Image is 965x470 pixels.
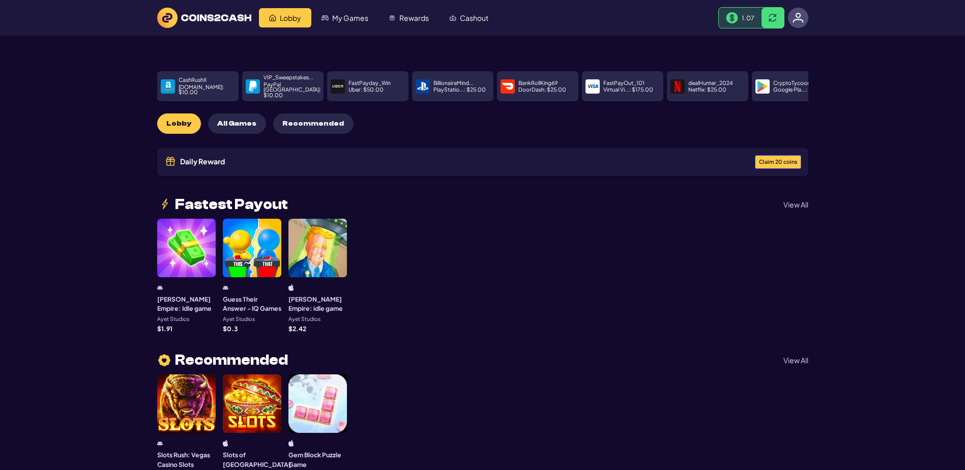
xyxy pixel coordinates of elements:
img: ios [223,440,228,447]
button: Claim 20 coins [755,155,801,169]
img: Gift icon [164,155,177,167]
p: BillionaireMind... [433,80,474,86]
a: Rewards [378,8,439,27]
h3: Slots of [GEOGRAPHIC_DATA] [223,450,291,469]
img: Rewards [389,14,396,21]
img: android [223,284,228,291]
img: ios [288,284,294,291]
img: logo text [157,8,251,28]
p: Ayet Studios [288,316,320,322]
img: payment icon [757,81,768,92]
p: Ayet Studios [223,316,255,322]
p: VIP_Sweepstakes... [264,75,313,80]
span: Lobby [280,14,301,21]
img: logo [793,12,804,23]
span: Claim 20 coins [759,159,797,165]
h3: Gem Block Puzzle Game [288,450,347,469]
p: Google Pla... : $ 50.00 [773,87,829,93]
button: Lobby [157,113,201,134]
button: All Games [208,113,266,134]
img: payment icon [672,81,683,92]
img: payment icon [417,81,428,92]
span: Recommended [175,353,288,367]
p: Uber : $ 50.00 [348,87,384,93]
p: CryptoTycoon777 [773,80,820,86]
h3: [PERSON_NAME] Empire: idle game [288,295,347,313]
img: payment icon [332,81,343,92]
p: Netflix : $ 25.00 [688,87,726,93]
span: Rewards [399,14,429,21]
p: View All [783,357,808,364]
span: Daily Reward [180,158,225,165]
p: dealHunter_2024 [688,80,733,86]
span: Recommended [282,120,344,128]
span: Fastest Payout [175,197,288,212]
span: 1.07 [742,14,754,22]
p: FastPayOut_101 [603,80,645,86]
p: Ayet Studios [157,316,189,322]
p: FastPayday_Win [348,80,391,86]
span: Cashout [460,14,488,21]
p: [DOMAIN_NAME] : $ 10.00 [179,84,235,95]
p: PayPal [GEOGRAPHIC_DATA] : $ 10.00 [264,82,321,98]
button: Recommended [273,113,354,134]
span: My Games [332,14,368,21]
p: $ 2.42 [288,326,306,332]
h3: Slots Rush: Vegas Casino Slots [157,450,216,469]
img: Money Bill [726,12,738,24]
img: Lobby [269,14,276,21]
img: ios [288,440,294,447]
h3: [PERSON_NAME] Empire: Idle game [157,295,216,313]
img: lightning [157,197,171,212]
p: $ 1.91 [157,326,172,332]
img: payment icon [247,81,258,92]
p: View All [783,201,808,208]
img: android [157,284,163,291]
h3: Guess Their Answer - IQ Games [223,295,281,313]
p: BankRollKing69 [518,80,558,86]
p: Virtual Vi... : $ 175.00 [603,87,653,93]
a: Lobby [259,8,311,27]
img: Cashout [449,14,456,21]
img: payment icon [502,81,513,92]
img: heart [157,353,171,368]
span: Lobby [166,120,191,128]
p: CashRushX [179,77,207,83]
img: payment icon [587,81,598,92]
img: My Games [321,14,329,21]
img: android [157,440,163,447]
img: payment icon [162,81,173,92]
p: $ 0.3 [223,326,238,332]
a: Cashout [439,8,499,27]
p: PlayStatio... : $ 25.00 [433,87,486,93]
span: All Games [217,120,256,128]
p: DoorDash : $ 25.00 [518,87,566,93]
a: My Games [311,8,378,27]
